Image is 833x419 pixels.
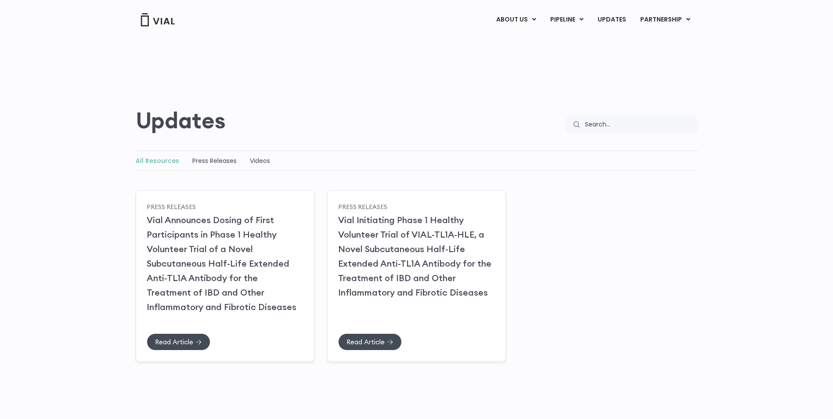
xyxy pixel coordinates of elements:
[147,214,296,312] a: Vial Announces Dosing of First Participants in Phase 1 Healthy Volunteer Trial of a Novel Subcuta...
[489,12,543,27] a: ABOUT USMenu Toggle
[543,12,590,27] a: PIPELINEMenu Toggle
[147,333,210,350] a: Read Article
[136,156,179,165] a: All Resources
[140,13,175,26] img: Vial Logo
[338,214,491,298] a: Vial Initiating Phase 1 Healthy Volunteer Trial of VIAL-TL1A-HLE, a Novel Subcutaneous Half-Life ...
[580,116,698,133] input: Search...
[633,12,697,27] a: PARTNERSHIPMenu Toggle
[250,156,270,165] a: Videos
[591,12,633,27] a: UPDATES
[338,333,402,350] a: Read Article
[338,202,387,210] a: Press Releases
[346,339,385,345] span: Read Article
[155,339,193,345] span: Read Article
[192,156,237,165] a: Press Releases
[147,202,196,210] a: Press Releases
[136,108,226,133] h2: Updates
